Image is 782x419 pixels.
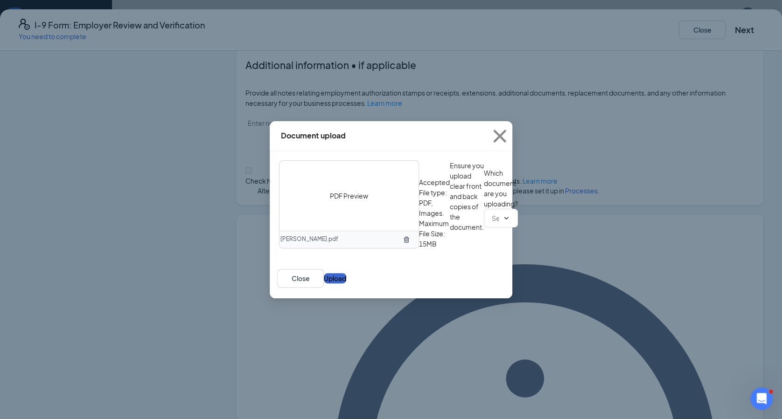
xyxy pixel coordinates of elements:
[399,232,414,247] button: TrashOutline
[503,214,510,222] svg: ChevronDown
[330,191,368,201] span: PDF Preview
[450,160,484,249] span: Ensure you upload clear front and back copies of the document.
[403,236,410,243] svg: TrashOutline
[281,131,346,141] div: Document upload
[492,213,499,223] input: Select document type
[277,269,324,288] button: Close
[487,124,512,149] svg: Cross
[280,235,338,244] span: [PERSON_NAME].pdf
[750,387,773,410] iframe: Intercom live chat
[419,177,450,249] span: Accepted File type: PDF, Images. Maximum File Size: 15MB
[324,273,346,283] button: Upload
[487,121,512,151] button: Close
[484,168,518,209] span: Which document are you uploading?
